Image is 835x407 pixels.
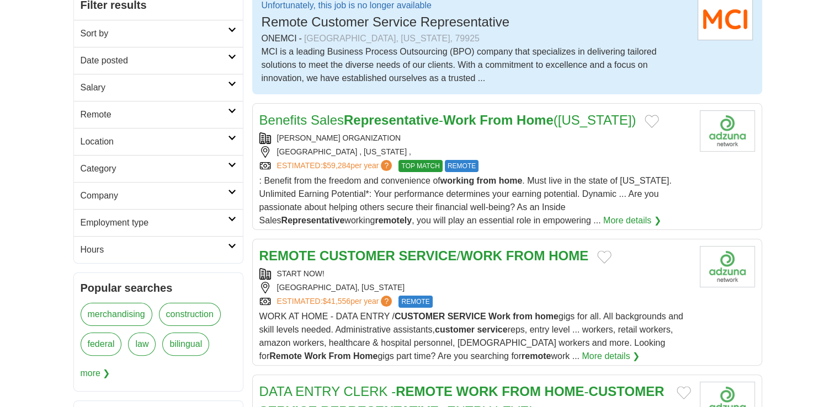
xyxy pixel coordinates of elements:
[74,20,243,47] a: Sort by
[603,214,661,227] a: More details ❯
[281,216,345,225] strong: Representative
[259,146,691,158] div: [GEOGRAPHIC_DATA] , [US_STATE] ,
[375,216,412,225] strong: remotely
[259,248,316,263] strong: REMOTE
[677,386,691,399] button: Add to favorite jobs
[81,303,152,326] a: merchandising
[74,101,243,128] a: Remote
[381,296,392,307] span: ?
[506,248,545,263] strong: FROM
[700,246,755,287] img: Company logo
[262,32,689,45] div: ONEMCI
[328,351,350,361] strong: From
[81,108,228,121] h2: Remote
[74,47,243,74] a: Date posted
[322,297,350,306] span: $41,556
[81,280,236,296] h2: Popular searches
[460,248,502,263] strong: WORK
[398,160,442,172] span: TOP MATCH
[81,27,228,40] h2: Sort by
[81,333,122,356] a: federal
[74,128,243,155] a: Location
[502,384,541,399] strong: FROM
[535,312,559,321] strong: home
[259,282,691,293] div: [GEOGRAPHIC_DATA], [US_STATE]
[128,333,156,356] a: law
[262,45,689,85] div: MCI is a leading Business Process Outsourcing (BPO) company that specializes in delivering tailor...
[443,113,476,127] strong: Work
[549,248,588,263] strong: HOME
[435,325,475,334] strong: customer
[597,250,611,264] button: Add to favorite jobs
[396,384,453,399] strong: REMOTE
[277,296,395,308] a: ESTIMATED:$41,556per year?
[74,236,243,263] a: Hours
[513,312,533,321] strong: from
[262,14,510,29] span: Remote Customer Service Representative
[445,160,478,172] span: REMOTE
[259,113,636,127] a: Benefits SalesRepresentative-Work From Home([US_STATE])
[499,176,523,185] strong: home
[81,189,228,202] h2: Company
[645,115,659,128] button: Add to favorite jobs
[582,350,640,363] a: More details ❯
[477,325,507,334] strong: service
[344,113,439,127] strong: Representative
[269,351,302,361] strong: Remote
[440,176,474,185] strong: working
[320,248,395,263] strong: CUSTOMER
[81,216,228,229] h2: Employment type
[159,303,221,326] a: construction
[74,155,243,182] a: Category
[700,110,755,152] img: Company logo
[544,384,584,399] strong: HOME
[395,312,445,321] strong: CUSTOMER
[353,351,377,361] strong: Home
[398,296,432,308] span: REMOTE
[304,32,480,45] div: [GEOGRAPHIC_DATA], [US_STATE], 79925
[448,312,486,321] strong: SERVICE
[304,351,326,361] strong: Work
[588,384,664,399] strong: CUSTOMER
[81,362,110,384] span: more ❯
[259,268,691,280] div: START NOW!
[81,54,228,67] h2: Date posted
[259,248,589,263] a: REMOTE CUSTOMER SERVICE/WORK FROM HOME
[398,248,456,263] strong: SERVICE
[74,209,243,236] a: Employment type
[81,81,228,94] h2: Salary
[162,333,209,356] a: bilingual
[74,74,243,101] a: Salary
[477,176,497,185] strong: from
[517,113,554,127] strong: Home
[322,161,350,170] span: $59,284
[277,160,395,172] a: ESTIMATED:$59,284per year?
[81,162,228,175] h2: Category
[259,176,672,225] span: : Benefit from the freedom and convenience of . Must live in the state of [US_STATE]. Unlimited E...
[456,384,498,399] strong: WORK
[480,113,513,127] strong: From
[74,182,243,209] a: Company
[81,135,228,148] h2: Location
[488,312,510,321] strong: Work
[259,132,691,144] div: [PERSON_NAME] ORGANIZATION
[299,32,302,45] span: -
[259,312,683,361] span: WORK AT HOME - DATA ENTRY / gigs for all. All backgrounds and skill levels needed. Administrative...
[81,243,228,256] h2: Hours
[522,351,551,361] strong: remote
[381,160,392,171] span: ?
